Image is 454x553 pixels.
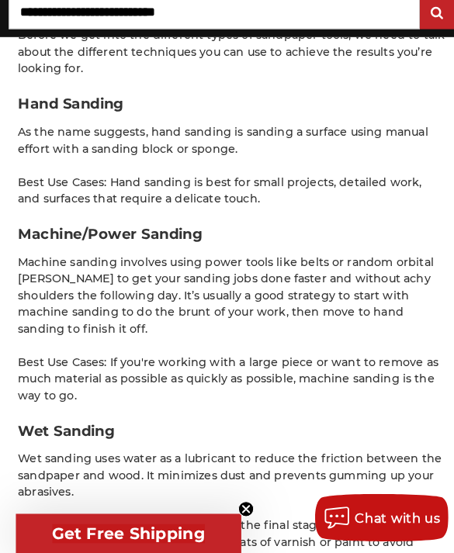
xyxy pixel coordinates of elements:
button: Chat with us [308,495,438,541]
p: Before we get into the different types of sandpaper tools, we need to talk about the different te... [17,38,436,87]
h3: Hand Sanding [17,103,436,124]
p: Best Use Cases: If you're working with a large piece or want to remove as much material as possib... [17,358,436,406]
span: Get Free Shipping [51,524,200,543]
p: Machine sanding involves using power tools like belts or random orbital [PERSON_NAME] to get your... [17,260,436,341]
h3: Machine/Power Sanding [17,230,436,251]
p: Wet sanding uses water as a lubricant to reduce the friction between the sandpaper and wood. It m... [17,452,436,501]
button: Close teaser [233,502,248,517]
h3: Wet Sanding [17,423,436,444]
input: Submit [413,9,444,40]
span: Chat with us [347,511,431,526]
p: As the name suggests, hand sanding is sanding a surface using manual effort with a sanding block ... [17,133,436,165]
div: Get Free ShippingClose teaser [16,514,236,553]
p: Best Use Cases: Hand sanding is best for small projects, detailed work, and surfaces that require... [17,181,436,214]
